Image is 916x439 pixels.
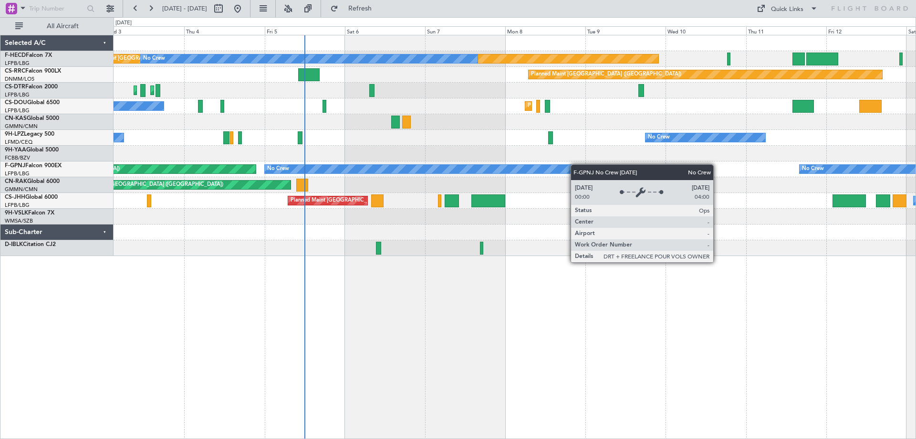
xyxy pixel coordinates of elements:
div: Fri 5 [265,26,345,35]
button: Refresh [326,1,383,16]
span: CN-RAK [5,179,27,184]
a: CS-DTRFalcon 2000 [5,84,58,90]
span: All Aircraft [25,23,101,30]
div: Sat 6 [345,26,425,35]
div: No Crew [802,162,824,176]
div: Planned Maint [GEOGRAPHIC_DATA] ([GEOGRAPHIC_DATA]) [531,67,681,82]
div: Wed 10 [666,26,746,35]
div: Planned Maint [GEOGRAPHIC_DATA] ([GEOGRAPHIC_DATA]) [291,193,441,208]
span: Refresh [340,5,380,12]
input: Trip Number [29,1,84,16]
a: LFPB/LBG [5,91,30,98]
span: F-GPNJ [5,163,25,169]
div: Planned Maint [GEOGRAPHIC_DATA] ([GEOGRAPHIC_DATA]) [528,99,678,113]
a: D-IBLKCitation CJ2 [5,242,56,247]
div: Tue 9 [585,26,666,35]
a: FCBB/BZV [5,154,30,161]
span: D-IBLK [5,242,23,247]
a: 9H-YAAGlobal 5000 [5,147,59,153]
div: No Crew [648,130,670,145]
span: CS-DTR [5,84,25,90]
a: F-GPNJFalcon 900EX [5,163,62,169]
a: GMMN/CMN [5,123,38,130]
div: Thu 4 [184,26,264,35]
a: LFPB/LBG [5,107,30,114]
div: Sun 7 [425,26,505,35]
span: CN-KAS [5,116,27,121]
a: CN-RAKGlobal 6000 [5,179,60,184]
a: LFPB/LBG [5,202,30,209]
a: CN-KASGlobal 5000 [5,116,59,121]
span: CS-DOU [5,100,27,106]
div: No Crew [143,52,165,66]
div: Wed 3 [104,26,184,35]
span: F-HECD [5,53,26,58]
a: CS-DOUGlobal 6500 [5,100,60,106]
div: [DATE] [115,19,132,27]
div: Mon 8 [505,26,585,35]
button: Quick Links [752,1,822,16]
span: 9H-YAA [5,147,26,153]
span: 9H-LPZ [5,131,24,137]
a: CS-JHHGlobal 6000 [5,194,58,200]
a: WMSA/SZB [5,217,33,225]
div: No Crew [267,162,289,176]
button: All Aircraft [10,19,104,34]
div: Thu 11 [746,26,826,35]
div: Planned Maint [GEOGRAPHIC_DATA] (Ataturk) [153,83,267,97]
a: 9H-LPZLegacy 500 [5,131,54,137]
a: GMMN/CMN [5,186,38,193]
div: Unplanned Maint [GEOGRAPHIC_DATA] ([GEOGRAPHIC_DATA]) [66,178,223,192]
div: Quick Links [771,5,803,14]
a: F-HECDFalcon 7X [5,53,52,58]
a: CS-RRCFalcon 900LX [5,68,61,74]
a: LFPB/LBG [5,60,30,67]
span: [DATE] - [DATE] [162,4,207,13]
span: CS-RRC [5,68,25,74]
a: 9H-VSLKFalcon 7X [5,210,54,216]
span: 9H-VSLK [5,210,28,216]
a: LFMD/CEQ [5,139,32,146]
span: CS-JHH [5,194,25,200]
div: Fri 12 [826,26,906,35]
a: DNMM/LOS [5,75,34,83]
a: LFPB/LBG [5,170,30,177]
